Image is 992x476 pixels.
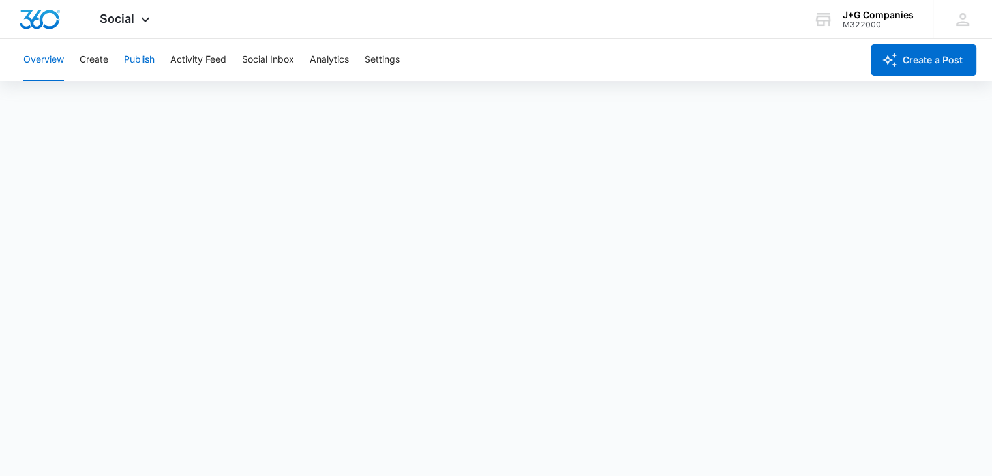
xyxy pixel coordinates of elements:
div: account name [843,10,914,20]
button: Settings [365,39,400,81]
button: Create [80,39,108,81]
button: Create a Post [871,44,976,76]
button: Analytics [310,39,349,81]
span: Social [100,12,134,25]
button: Overview [23,39,64,81]
button: Activity Feed [170,39,226,81]
div: account id [843,20,914,29]
button: Social Inbox [242,39,294,81]
button: Publish [124,39,155,81]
